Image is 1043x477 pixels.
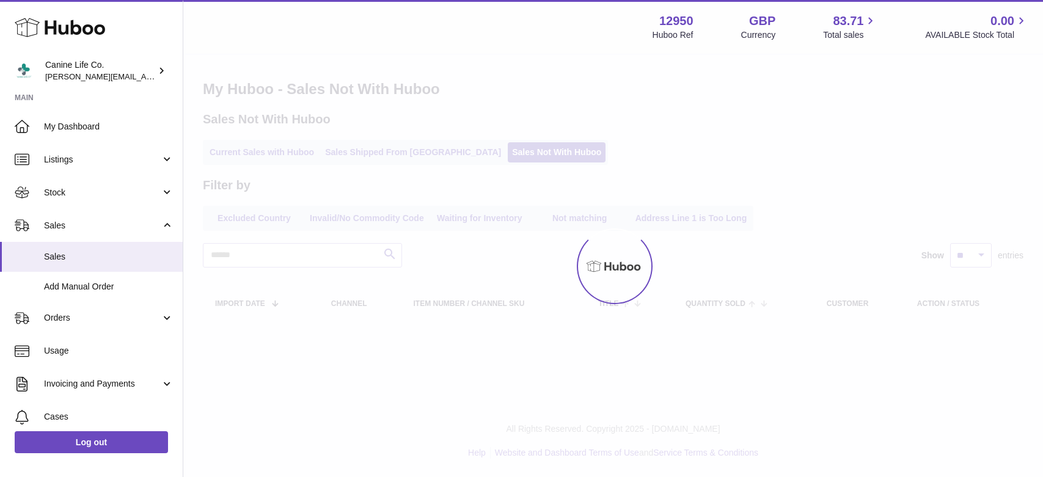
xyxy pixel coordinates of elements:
div: Canine Life Co. [45,59,155,82]
strong: GBP [749,13,775,29]
span: Usage [44,345,174,357]
span: Stock [44,187,161,198]
div: Currency [741,29,776,41]
span: 83.71 [833,13,863,29]
span: [PERSON_NAME][EMAIL_ADDRESS][DOMAIN_NAME] [45,71,245,81]
span: Invoicing and Payments [44,378,161,390]
span: Listings [44,154,161,166]
a: Log out [15,431,168,453]
span: My Dashboard [44,121,174,133]
span: Sales [44,251,174,263]
a: 0.00 AVAILABLE Stock Total [925,13,1028,41]
span: AVAILABLE Stock Total [925,29,1028,41]
span: Total sales [823,29,877,41]
span: Sales [44,220,161,231]
img: kevin@clsgltd.co.uk [15,62,33,80]
span: Add Manual Order [44,281,174,293]
a: 83.71 Total sales [823,13,877,41]
span: Orders [44,312,161,324]
span: Cases [44,411,174,423]
strong: 12950 [659,13,694,29]
div: Huboo Ref [653,29,694,41]
span: 0.00 [990,13,1014,29]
